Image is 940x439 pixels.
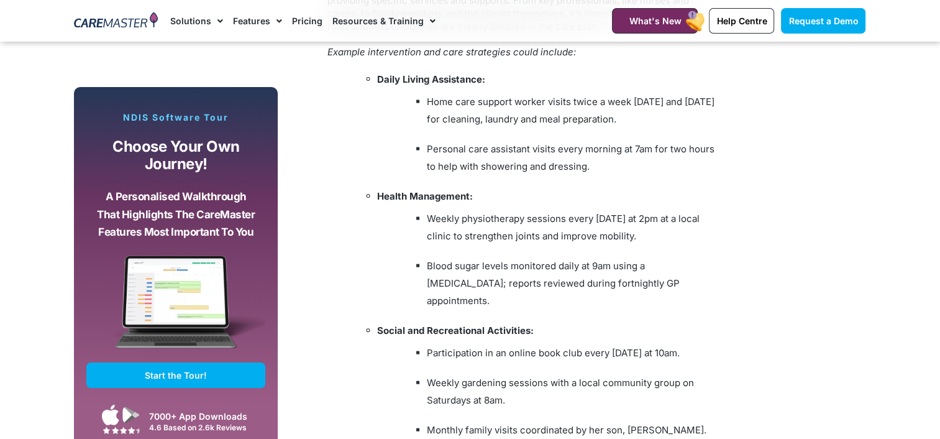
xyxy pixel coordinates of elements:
strong: Daily Living Assistance: [377,73,485,85]
a: Help Centre [709,8,774,34]
img: CareMaster Logo [74,12,158,30]
span: Request a Demo [788,16,858,26]
li: Weekly gardening sessions with a local community group on Saturdays at 8am. [427,374,719,409]
img: CareMaster Software Mockup on Screen [86,256,265,363]
p: Choose your own journey! [96,138,256,173]
li: Blood sugar levels monitored daily at 9am using a [MEDICAL_DATA]; reports reviewed during fortnig... [427,257,719,310]
img: Apple App Store Icon [102,404,119,425]
li: Weekly physiotherapy sessions every [DATE] at 2pm at a local clinic to strengthen joints and impr... [427,210,719,245]
span: Start the Tour! [145,370,207,381]
li: Personal care assistant visits every morning at 7am for two hours to help with showering and dres... [427,141,719,175]
p: A personalised walkthrough that highlights the CareMaster features most important to you [96,188,256,241]
div: 7000+ App Downloads [149,410,259,423]
a: What's New [612,8,698,34]
p: NDIS Software Tour [86,112,265,123]
strong: Social and Recreational Activities: [377,325,534,336]
a: Start the Tour! [86,363,265,388]
img: Google Play App Icon [122,405,140,424]
li: Monthly family visits coordinated by her son, [PERSON_NAME]. [427,422,719,439]
span: What's New [629,16,681,26]
li: Home care support worker visits twice a week [DATE] and [DATE] for cleaning, laundry and meal pre... [427,93,719,128]
div: 4.6 Based on 2.6k Reviews [149,423,259,432]
li: Participation in an online book club every [DATE] at 10am. [427,344,719,362]
a: Request a Demo [781,8,865,34]
img: Google Play Store App Review Stars [103,427,140,434]
i: Example intervention and care strategies could include: [327,46,576,58]
span: Help Centre [716,16,767,26]
strong: Health Management: [377,190,473,202]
